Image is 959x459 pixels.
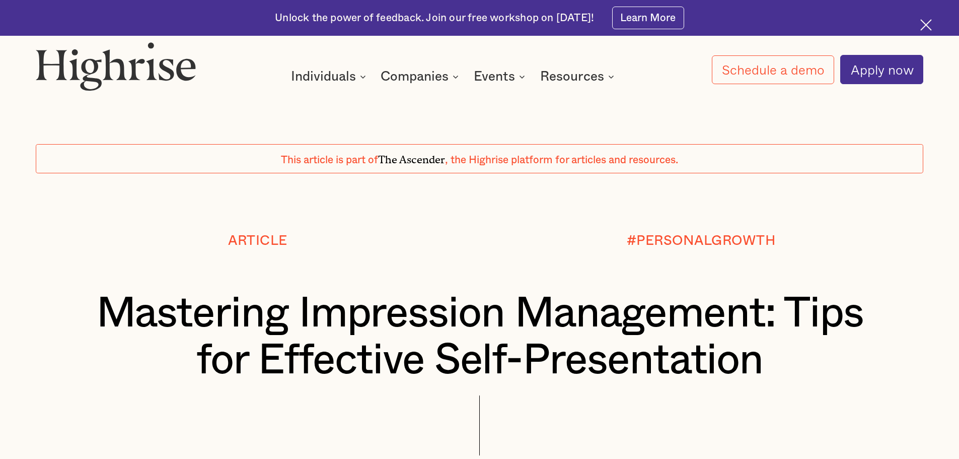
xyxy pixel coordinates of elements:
div: Events [474,71,528,83]
div: Resources [540,71,604,83]
div: Companies [381,71,462,83]
a: Schedule a demo [712,55,835,84]
div: Events [474,71,515,83]
span: , the Highrise platform for articles and resources. [445,155,678,165]
h1: Mastering Impression Management: Tips for Effective Self-Presentation [73,290,887,384]
span: This article is part of [281,155,378,165]
span: The Ascender [378,151,445,163]
a: Learn More [612,7,684,29]
div: Individuals [291,71,356,83]
div: Companies [381,71,449,83]
img: Highrise logo [36,42,196,90]
div: Individuals [291,71,369,83]
div: Article [228,233,287,248]
img: Cross icon [920,19,932,31]
div: Resources [540,71,617,83]
div: #PERSONALGROWTH [627,233,776,248]
a: Apply now [840,55,923,84]
div: Unlock the power of feedback. Join our free workshop on [DATE]! [275,11,594,25]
